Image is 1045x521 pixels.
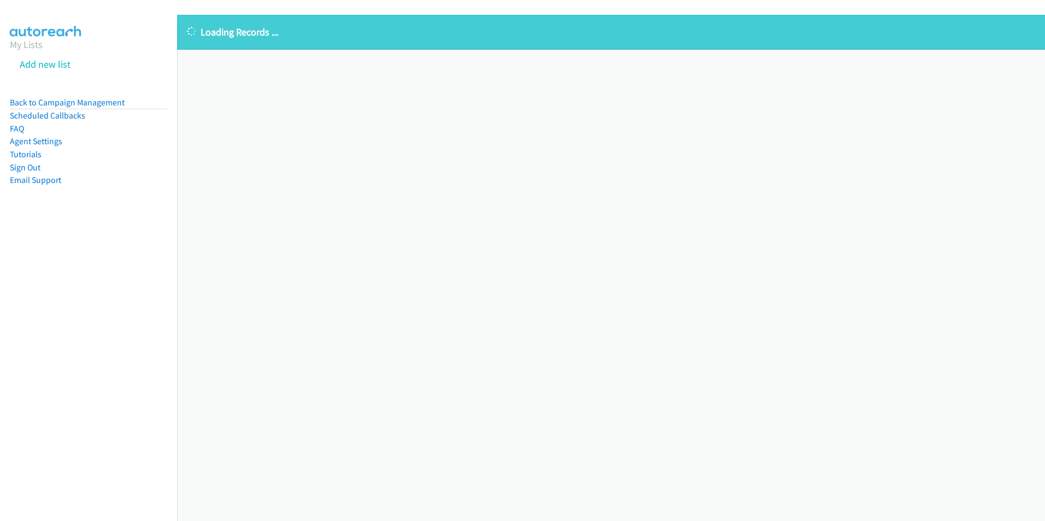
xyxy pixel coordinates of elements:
a: Email Support [10,175,61,185]
a: Add new list [20,58,71,70]
a: Sign Out [10,162,40,173]
a: Tutorials [10,149,42,159]
a: Agent Settings [10,136,62,146]
a: Scheduled Callbacks [10,110,85,121]
a: My Lists [10,38,43,51]
a: FAQ [10,123,24,134]
a: Back to Campaign Management [10,97,125,108]
p: Loading Records ... [187,25,1035,39]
